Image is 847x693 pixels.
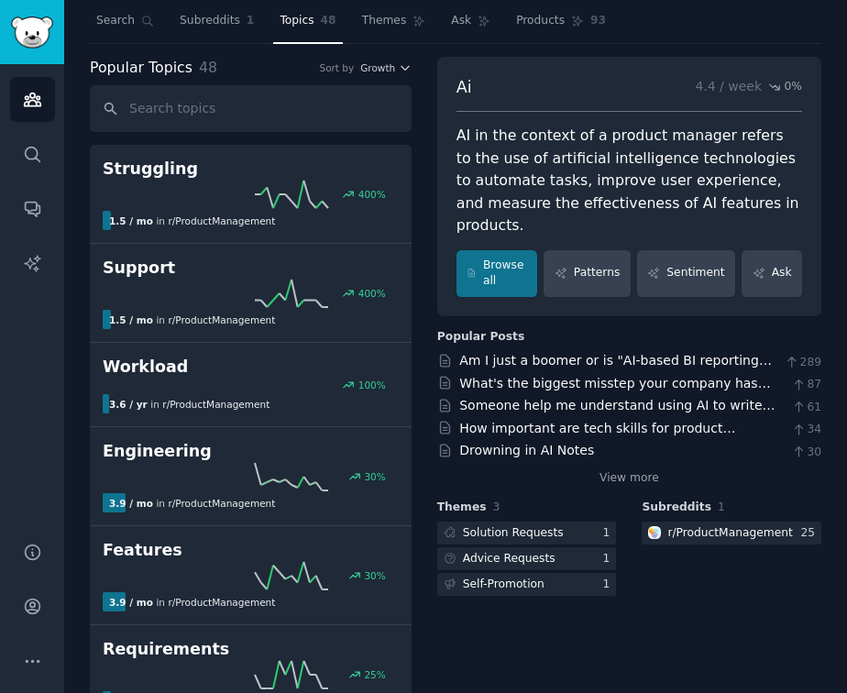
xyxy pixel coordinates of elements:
div: 1 [603,525,617,542]
a: Subreddits1 [173,6,260,44]
div: 30 % [364,569,385,582]
h2: Workload [103,356,399,379]
b: 1.5 / mo [109,314,153,325]
a: ProductManagementr/ProductManagement25 [642,522,821,544]
span: Ask [451,13,471,29]
a: Patterns [544,250,630,297]
div: in [103,592,281,611]
div: AI in the context of a product manager refers to the use of artificial intelligence technologies ... [456,125,802,237]
img: ProductManagement [648,526,661,539]
div: Advice Requests [463,551,555,567]
span: 3 [492,500,500,513]
span: Subreddits [642,500,711,516]
span: 0 % [785,79,802,95]
span: Ai [456,76,472,99]
div: Sort by [319,61,354,74]
a: Solution Requests1 [437,522,617,544]
div: 1 [603,577,617,593]
a: Workload100%3.6 / yrin r/ProductManagement [90,343,412,427]
span: Subreddits [180,13,240,29]
a: Features30%3.9 / moin r/ProductManagement [90,526,412,625]
div: 100 % [358,379,386,391]
span: r/ ProductManagement [168,597,275,608]
b: 3.6 / yr [109,399,148,410]
div: 25 [800,525,821,542]
a: Someone help me understand using AI to write PRDs [459,398,775,432]
div: 25 % [364,668,385,681]
div: in [103,493,281,512]
a: Ask [742,250,802,297]
span: 1 [718,500,725,513]
input: Search topics [90,85,412,132]
a: Support400%1.5 / moin r/ProductManagement [90,244,412,343]
span: Growth [360,61,395,74]
span: Popular Topics [90,57,192,80]
a: How important are tech skills for product managers in the world of AI? [459,421,735,455]
a: Self-Promotion1 [437,573,617,596]
div: 1 [603,551,617,567]
a: Browse all [456,250,538,297]
a: View more [599,470,659,487]
div: in [103,394,276,413]
div: in [103,211,281,230]
a: What's the biggest misstep your company has made with AI so far? [459,376,770,410]
div: 400 % [358,188,386,201]
b: 3.9 / mo [109,597,153,608]
span: r/ ProductManagement [168,498,275,509]
a: Topics48 [273,6,342,44]
span: 289 [784,355,821,371]
a: Sentiment [637,250,735,297]
a: Drowning in AI Notes [459,443,594,457]
div: Self-Promotion [463,577,544,593]
div: r/ ProductManagement [667,525,792,542]
span: Topics [280,13,313,29]
h2: Requirements [103,638,399,661]
span: 30 [791,445,821,461]
b: 1.5 / mo [109,215,153,226]
span: 48 [321,13,336,29]
span: r/ ProductManagement [162,399,269,410]
h2: Support [103,257,399,280]
span: Themes [362,13,407,29]
img: GummySearch logo [11,16,53,49]
span: r/ ProductManagement [168,215,275,226]
div: Popular Posts [437,329,525,346]
div: Solution Requests [463,525,564,542]
b: 3.9 / mo [109,498,153,509]
span: Products [516,13,565,29]
span: Search [96,13,135,29]
div: in [103,310,281,329]
a: Am I just a boomer or is "AI-based BI reporting" insane? [459,353,772,387]
span: 61 [791,400,821,416]
button: Growth [360,61,412,74]
div: 30 % [364,470,385,483]
a: Products93 [510,6,612,44]
a: Advice Requests1 [437,547,617,570]
h2: Features [103,539,399,562]
span: 1 [247,13,255,29]
p: 4.4 / week [695,76,802,99]
h2: Engineering [103,440,399,463]
a: Struggling400%1.5 / moin r/ProductManagement [90,145,412,244]
span: 48 [199,59,217,76]
a: Themes [356,6,433,44]
span: 87 [791,377,821,393]
a: Ask [445,6,497,44]
span: 34 [791,422,821,438]
span: Themes [437,500,487,516]
div: 400 % [358,287,386,300]
h2: Struggling [103,158,399,181]
span: r/ ProductManagement [168,314,275,325]
a: Search [90,6,160,44]
a: Engineering30%3.9 / moin r/ProductManagement [90,427,412,526]
span: 93 [590,13,606,29]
